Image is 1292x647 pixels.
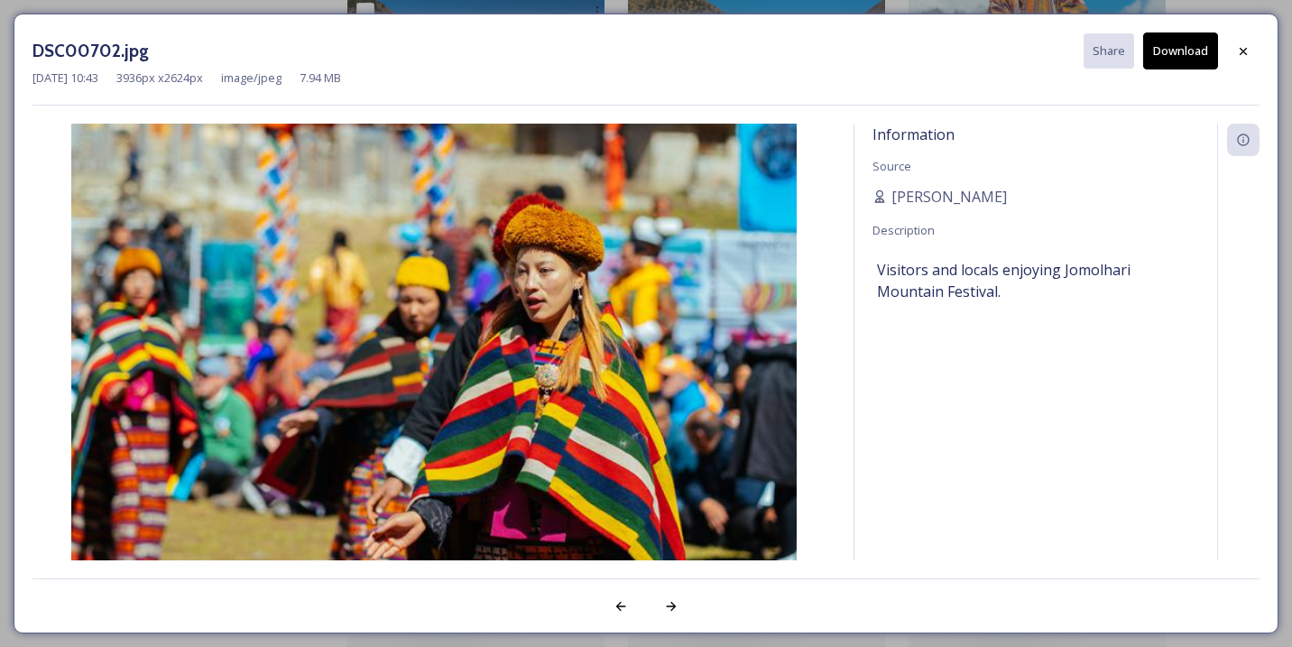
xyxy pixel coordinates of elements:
[32,124,835,608] img: DSC00702.jpg
[872,125,955,144] span: Information
[32,69,98,87] span: [DATE] 10:43
[300,69,341,87] span: 7.94 MB
[872,222,935,238] span: Description
[1143,32,1218,69] button: Download
[872,158,911,174] span: Source
[1084,33,1134,69] button: Share
[221,69,281,87] span: image/jpeg
[32,38,149,64] h3: DSC00702.jpg
[877,259,1195,302] span: Visitors and locals enjoying Jomolhari Mountain Festival.
[891,186,1007,208] span: [PERSON_NAME]
[116,69,203,87] span: 3936 px x 2624 px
